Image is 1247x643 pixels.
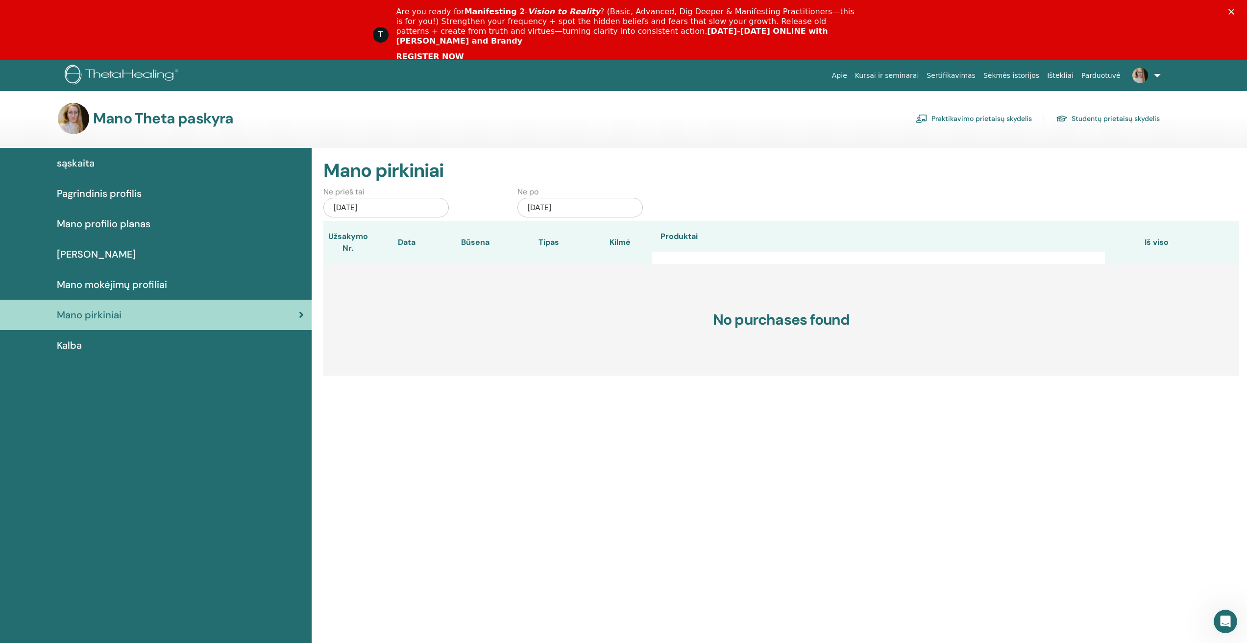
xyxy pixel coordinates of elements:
[652,221,1105,252] th: Produktai
[517,186,538,198] label: Ne po
[528,7,600,16] i: Vision to Reality
[57,308,122,322] span: Mano pirkiniai
[979,67,1043,85] a: Sėkmės istorijos
[916,111,1032,126] a: Praktikavimo prietaisų skydelis
[1056,111,1160,126] a: Studentų prietaisų skydelis
[465,7,525,16] b: Manifesting 2
[57,277,167,292] span: Mano mokėjimų profiliai
[916,114,928,123] img: chalkboard-teacher.svg
[57,186,142,201] span: Pagrindinis profilis
[1132,68,1148,83] img: default.jpg
[373,27,389,43] div: Profile image for ThetaHealing
[57,156,95,170] span: sąskaita
[441,221,510,264] th: Būsena
[65,65,182,87] img: logo.png
[1056,115,1068,123] img: graduation-cap.svg
[323,186,365,198] label: Ne prieš tai
[323,198,449,217] div: [DATE]
[323,264,1239,376] h3: No purchases found
[1105,237,1169,248] div: Iš viso
[851,67,923,85] a: Kursai ir seminarai
[517,198,643,217] div: [DATE]
[1214,610,1237,633] iframe: Intercom live chat
[93,110,234,127] h3: Mano Theta paskyra
[588,221,652,264] th: Kilmė
[828,67,851,85] a: Apie
[396,52,464,63] a: REGISTER NOW
[323,160,1239,182] h2: Mano pirkiniai
[58,103,89,134] img: default.jpg
[372,221,441,264] th: Data
[396,26,828,46] b: [DATE]-[DATE] ONLINE with [PERSON_NAME] and Brandy
[1043,67,1077,85] a: Ištekliai
[323,221,372,264] th: Užsakymo Nr.
[510,221,588,264] th: Tipas
[57,338,82,353] span: Kalba
[396,7,859,46] div: Are you ready for - ? (Basic, Advanced, Dig Deeper & Manifesting Practitioners—this is for you!) ...
[57,247,136,262] span: [PERSON_NAME]
[57,216,150,231] span: Mano profilio planas
[1077,67,1125,85] a: Parduotuvė
[923,67,979,85] a: Sertifikavimas
[1228,9,1238,15] div: Close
